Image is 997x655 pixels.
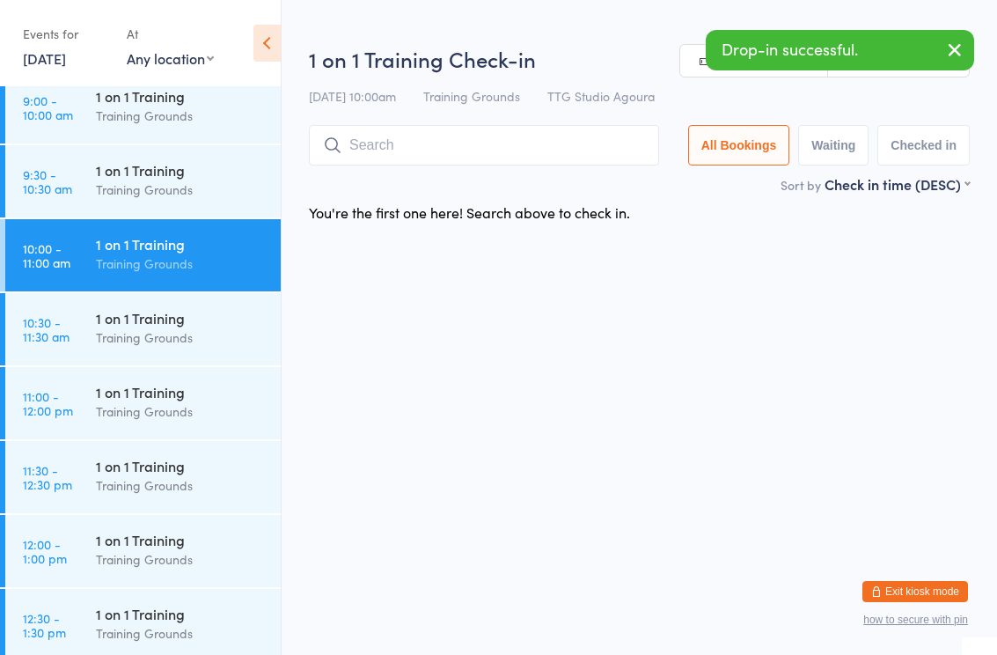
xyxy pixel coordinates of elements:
a: 9:00 -10:00 am1 on 1 TrainingTraining Grounds [5,71,281,144]
label: Sort by [781,176,821,194]
a: 10:30 -11:30 am1 on 1 TrainingTraining Grounds [5,293,281,365]
h2: 1 on 1 Training Check-in [309,44,970,73]
span: TTG Studio Agoura [547,87,655,105]
div: 1 on 1 Training [96,234,266,254]
time: 9:30 - 10:30 am [23,167,72,195]
input: Search [309,125,659,166]
div: You're the first one here! Search above to check in. [309,202,630,222]
time: 11:30 - 12:30 pm [23,463,72,491]
div: 1 on 1 Training [96,456,266,475]
div: Training Grounds [96,254,266,274]
button: Exit kiosk mode [862,581,968,602]
div: 1 on 1 Training [96,160,266,180]
button: Waiting [798,125,869,166]
time: 12:30 - 1:30 pm [23,611,66,639]
div: 1 on 1 Training [96,382,266,401]
div: 1 on 1 Training [96,530,266,549]
a: 11:00 -12:00 pm1 on 1 TrainingTraining Grounds [5,367,281,439]
time: 11:00 - 12:00 pm [23,389,73,417]
div: Drop-in successful. [706,30,974,70]
div: Events for [23,19,109,48]
div: 1 on 1 Training [96,604,266,623]
div: Training Grounds [96,475,266,496]
time: 12:00 - 1:00 pm [23,537,67,565]
div: Training Grounds [96,623,266,644]
div: Training Grounds [96,327,266,348]
div: Training Grounds [96,401,266,422]
time: 9:00 - 10:00 am [23,93,73,121]
div: Any location [127,48,214,68]
span: [DATE] 10:00am [309,87,396,105]
a: 12:00 -1:00 pm1 on 1 TrainingTraining Grounds [5,515,281,587]
div: 1 on 1 Training [96,308,266,327]
div: Training Grounds [96,549,266,570]
div: Training Grounds [96,180,266,200]
time: 10:30 - 11:30 am [23,315,70,343]
a: 11:30 -12:30 pm1 on 1 TrainingTraining Grounds [5,441,281,513]
div: Check in time (DESC) [825,174,970,194]
a: [DATE] [23,48,66,68]
div: At [127,19,214,48]
a: 10:00 -11:00 am1 on 1 TrainingTraining Grounds [5,219,281,291]
span: Training Grounds [423,87,520,105]
button: All Bookings [688,125,790,166]
button: how to secure with pin [863,614,968,626]
time: 10:00 - 11:00 am [23,241,70,269]
div: 1 on 1 Training [96,86,266,106]
a: 9:30 -10:30 am1 on 1 TrainingTraining Grounds [5,145,281,217]
div: Training Grounds [96,106,266,126]
button: Checked in [877,125,970,166]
